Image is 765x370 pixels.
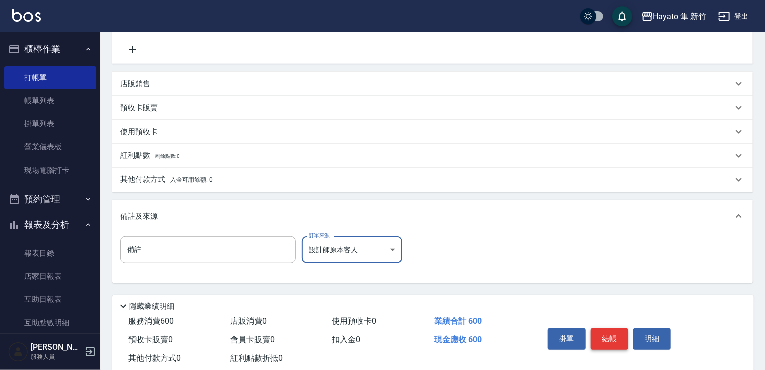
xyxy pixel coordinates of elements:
[12,9,41,22] img: Logo
[128,353,181,363] span: 其他付款方式 0
[120,174,213,186] p: 其他付款方式
[653,10,706,23] div: Hayato 隼 新竹
[31,342,82,352] h5: [PERSON_NAME]
[112,72,753,96] div: 店販銷售
[129,301,174,312] p: 隱藏業績明細
[4,288,96,311] a: 互助日報表
[230,335,275,344] span: 會員卡販賣 0
[120,127,158,137] p: 使用預收卡
[4,212,96,238] button: 報表及分析
[4,112,96,135] a: 掛單列表
[332,335,361,344] span: 扣入金 0
[112,200,753,232] div: 備註及來源
[612,6,632,26] button: save
[4,242,96,265] a: 報表目錄
[4,66,96,89] a: 打帳單
[128,335,173,344] span: 預收卡販賣 0
[120,150,180,161] p: 紅利點數
[4,265,96,288] a: 店家日報表
[120,79,150,89] p: 店販銷售
[112,168,753,192] div: 其他付款方式入金可用餘額: 0
[4,186,96,212] button: 預約管理
[155,153,180,159] span: 剩餘點數: 0
[128,316,174,326] span: 服務消費 600
[112,144,753,168] div: 紅利點數剩餘點數: 0
[8,342,28,362] img: Person
[230,316,267,326] span: 店販消費 0
[4,36,96,62] button: 櫃檯作業
[591,328,628,349] button: 結帳
[4,135,96,158] a: 營業儀表板
[309,232,330,239] label: 訂單來源
[637,6,710,27] button: Hayato 隼 新竹
[4,311,96,334] a: 互助點數明細
[434,335,482,344] span: 現金應收 600
[714,7,753,26] button: 登出
[332,316,377,326] span: 使用預收卡 0
[112,96,753,120] div: 預收卡販賣
[302,236,402,263] div: 設計師原本客人
[31,352,82,361] p: 服務人員
[120,103,158,113] p: 預收卡販賣
[633,328,671,349] button: 明細
[4,89,96,112] a: 帳單列表
[548,328,586,349] button: 掛單
[120,211,158,222] p: 備註及來源
[112,120,753,144] div: 使用預收卡
[434,316,482,326] span: 業績合計 600
[4,159,96,182] a: 現場電腦打卡
[230,353,283,363] span: 紅利點數折抵 0
[170,176,213,183] span: 入金可用餘額: 0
